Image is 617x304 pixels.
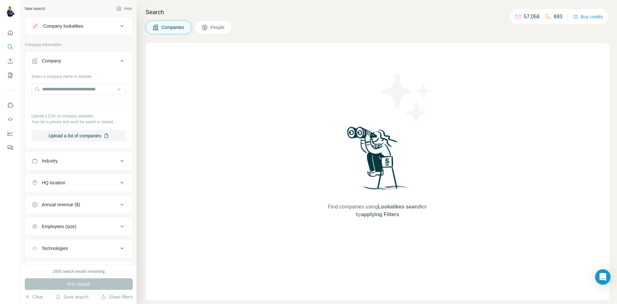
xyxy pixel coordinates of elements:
[5,99,15,111] button: Use Surfe on LinkedIn
[43,23,83,29] div: Company lookalikes
[5,142,15,153] button: Feedback
[361,212,399,217] span: applying Filters
[5,6,15,17] img: Avatar
[25,42,133,48] p: Company information
[573,12,603,21] button: Buy credits
[53,269,105,274] div: 2000 search results remaining
[31,119,126,125] p: Your list is private and won't be saved or shared.
[25,294,43,300] button: Clear
[25,241,132,256] button: Technologies
[326,203,429,218] span: Find companies using or by
[31,130,126,142] button: Upload a list of companies
[161,24,185,31] span: Companies
[5,41,15,53] button: Search
[31,71,126,79] div: Select a company name or website
[112,4,137,14] button: Hide
[42,180,65,186] div: HQ location
[42,223,76,230] div: Employees (size)
[25,219,132,234] button: Employees (size)
[25,18,132,34] button: Company lookalikes
[42,245,68,252] div: Technologies
[56,294,88,300] button: Save search
[31,113,126,119] p: Upload a CSV of company websites.
[25,175,132,190] button: HQ location
[524,13,540,21] p: 57,056
[42,58,61,64] div: Company
[25,6,45,12] div: New search
[25,197,132,212] button: Annual revenue ($)
[5,128,15,139] button: Dashboard
[146,8,609,17] h4: Search
[5,69,15,81] button: My lists
[25,153,132,169] button: Industry
[378,204,423,209] span: Lookalikes search
[554,13,562,21] p: 693
[5,114,15,125] button: Use Surfe API
[378,69,435,127] img: Surfe Illustration - Stars
[101,294,133,300] button: Share filters
[595,269,611,285] div: Open Intercom Messenger
[42,158,58,164] div: Industry
[344,125,411,197] img: Surfe Illustration - Woman searching with binoculars
[5,55,15,67] button: Enrich CSV
[210,24,225,31] span: People
[25,53,132,71] button: Company
[5,27,15,39] button: Quick start
[42,201,80,208] div: Annual revenue ($)
[25,263,132,278] button: Keywords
